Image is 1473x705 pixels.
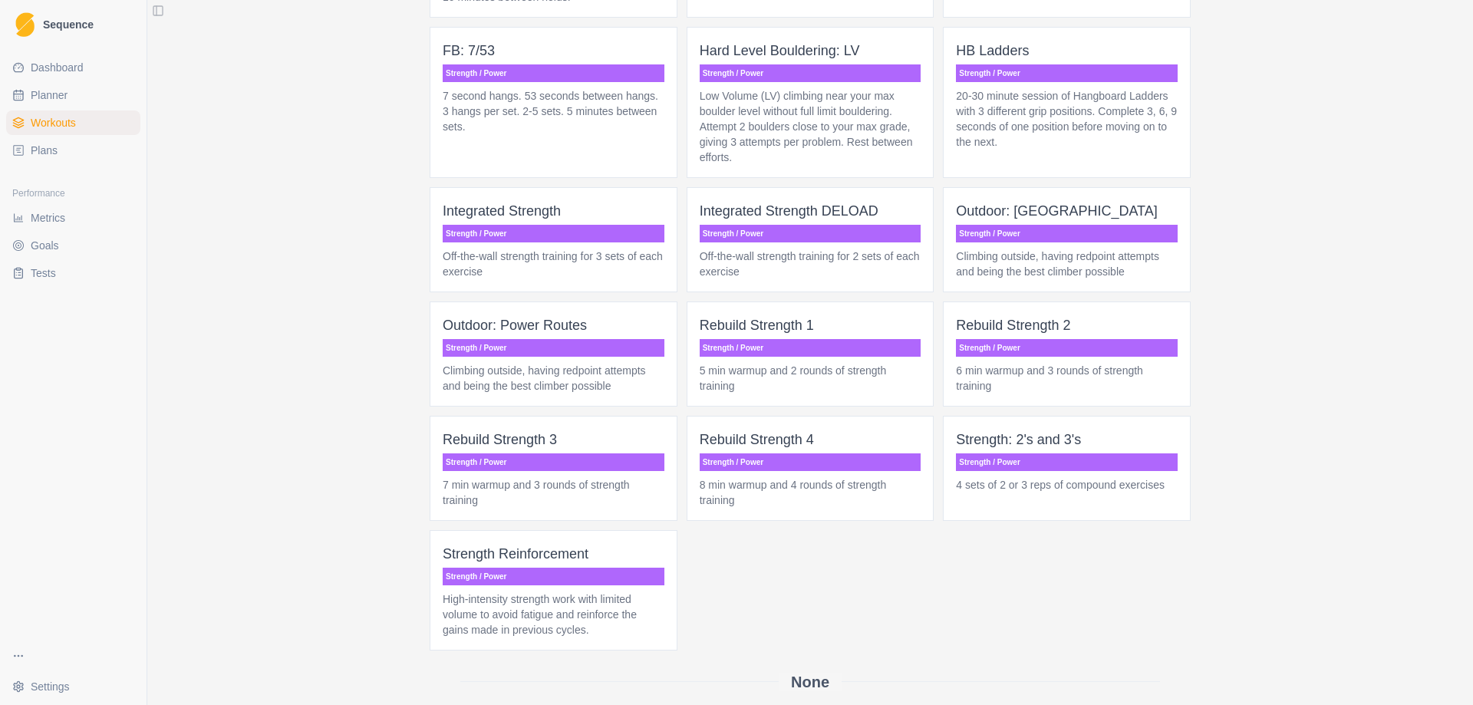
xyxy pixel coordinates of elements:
[700,225,921,242] p: Strength / Power
[700,64,921,82] p: Strength / Power
[700,200,921,222] p: Integrated Strength DELOAD
[700,477,921,508] p: 8 min warmup and 4 rounds of strength training
[443,315,664,336] p: Outdoor: Power Routes
[443,249,664,279] p: Off-the-wall strength training for 3 sets of each exercise
[31,60,84,75] span: Dashboard
[956,64,1178,82] p: Strength / Power
[443,200,664,222] p: Integrated Strength
[6,138,140,163] a: Plans
[6,233,140,258] a: Goals
[6,83,140,107] a: Planner
[443,429,664,450] p: Rebuild Strength 3
[443,225,664,242] p: Strength / Power
[31,238,59,253] span: Goals
[956,249,1178,279] p: Climbing outside, having redpoint attempts and being the best climber possible
[31,210,65,226] span: Metrics
[700,339,921,357] p: Strength / Power
[700,453,921,471] p: Strength / Power
[443,40,664,61] p: FB: 7/53
[700,40,921,61] p: Hard Level Bouldering: LV
[700,315,921,336] p: Rebuild Strength 1
[700,429,921,450] p: Rebuild Strength 4
[956,40,1178,61] p: HB Ladders
[443,477,664,508] p: 7 min warmup and 3 rounds of strength training
[6,110,140,135] a: Workouts
[956,363,1178,394] p: 6 min warmup and 3 rounds of strength training
[443,363,664,394] p: Climbing outside, having redpoint attempts and being the best climber possible
[956,339,1178,357] p: Strength / Power
[443,453,664,471] p: Strength / Power
[956,315,1178,336] p: Rebuild Strength 2
[956,225,1178,242] p: Strength / Power
[443,591,664,637] p: High-intensity strength work with limited volume to avoid fatigue and reinforce the gains made in...
[6,206,140,230] a: Metrics
[956,200,1178,222] p: Outdoor: [GEOGRAPHIC_DATA]
[6,6,140,43] a: LogoSequence
[956,477,1178,493] p: 4 sets of 2 or 3 reps of compound exercises
[31,265,56,281] span: Tests
[791,673,829,691] h2: None
[31,115,76,130] span: Workouts
[31,87,68,103] span: Planner
[15,12,35,38] img: Logo
[6,674,140,699] button: Settings
[443,88,664,134] p: 7 second hangs. 53 seconds between hangs. 3 hangs per set. 2-5 sets. 5 minutes between sets.
[6,181,140,206] div: Performance
[43,19,94,30] span: Sequence
[700,249,921,279] p: Off-the-wall strength training for 2 sets of each exercise
[6,261,140,285] a: Tests
[443,339,664,357] p: Strength / Power
[956,429,1178,450] p: Strength: 2's and 3's
[6,55,140,80] a: Dashboard
[443,568,664,585] p: Strength / Power
[956,88,1178,150] p: 20-30 minute session of Hangboard Ladders with 3 different grip positions. Complete 3, 6, 9 secon...
[443,64,664,82] p: Strength / Power
[956,453,1178,471] p: Strength / Power
[31,143,58,158] span: Plans
[700,363,921,394] p: 5 min warmup and 2 rounds of strength training
[700,88,921,165] p: Low Volume (LV) climbing near your max boulder level without full limit bouldering. Attempt 2 bou...
[443,543,664,565] p: Strength Reinforcement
